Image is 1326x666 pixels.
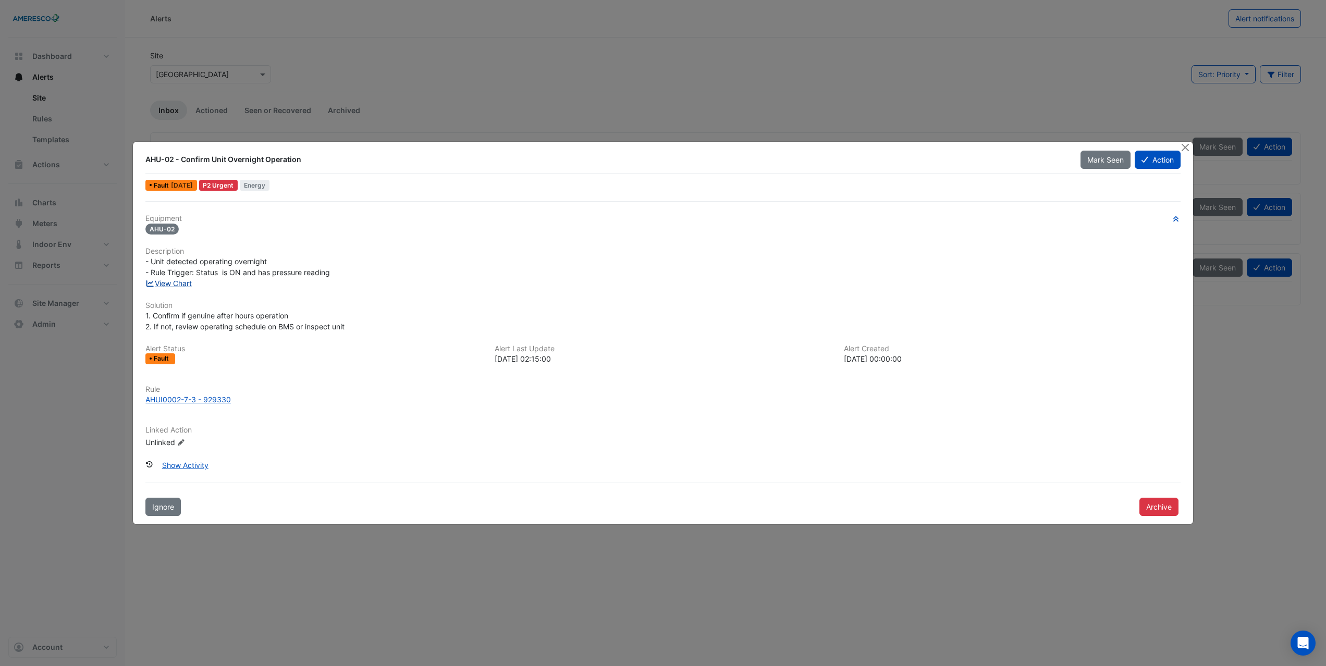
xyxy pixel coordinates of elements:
[145,498,181,516] button: Ignore
[844,353,1181,364] div: [DATE] 00:00:00
[145,394,231,405] div: AHUI0002-7-3 - 929330
[154,355,171,362] span: Fault
[1180,142,1191,153] button: Close
[199,180,238,191] div: P2 Urgent
[145,224,179,235] span: AHU-02
[155,456,215,474] button: Show Activity
[152,502,174,511] span: Ignore
[495,344,831,353] h6: Alert Last Update
[1135,151,1180,169] button: Action
[495,353,831,364] div: [DATE] 02:15:00
[145,154,1068,165] div: AHU-02 - Confirm Unit Overnight Operation
[145,394,1180,405] a: AHUI0002-7-3 - 929330
[171,181,193,189] span: Fri 03-Oct-2025 10:15 IST
[145,436,271,447] div: Unlinked
[145,214,1180,223] h6: Equipment
[145,279,192,288] a: View Chart
[240,180,269,191] span: Energy
[145,385,1180,394] h6: Rule
[145,426,1180,435] h6: Linked Action
[145,257,330,277] span: - Unit detected operating overnight - Rule Trigger: Status is ON and has pressure reading
[145,301,1180,310] h6: Solution
[145,344,482,353] h6: Alert Status
[1139,498,1178,516] button: Archive
[1291,631,1316,656] div: Open Intercom Messenger
[154,182,171,189] span: Fault
[177,438,185,446] fa-icon: Edit Linked Action
[145,247,1180,256] h6: Description
[145,311,345,331] span: 1. Confirm if genuine after hours operation 2. If not, review operating schedule on BMS or inspec...
[1081,151,1131,169] button: Mark Seen
[1087,155,1124,164] span: Mark Seen
[844,344,1181,353] h6: Alert Created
